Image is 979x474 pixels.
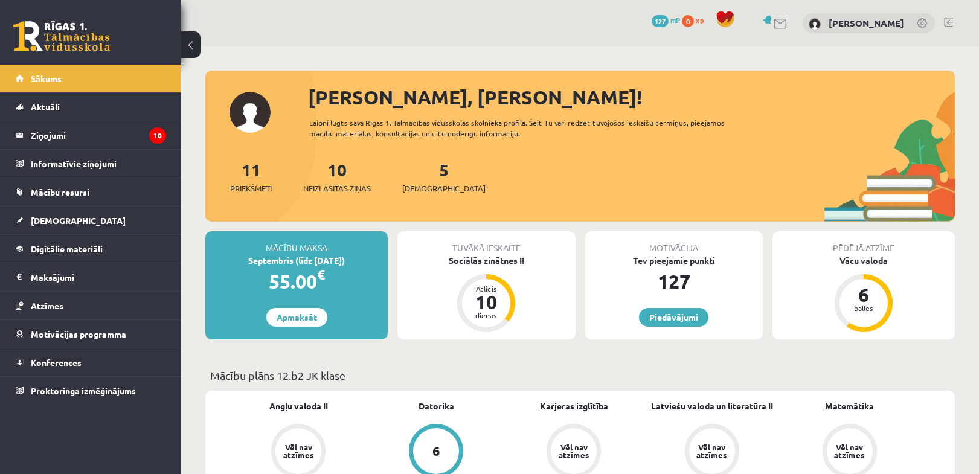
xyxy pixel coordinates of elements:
div: Tev pieejamie punkti [585,254,763,267]
a: Aktuāli [16,93,166,121]
span: [DEMOGRAPHIC_DATA] [31,215,126,226]
img: Artjoms Miļčs [809,18,821,30]
span: Aktuāli [31,101,60,112]
p: Mācību plāns 12.b2 JK klase [210,367,950,383]
legend: Maksājumi [31,263,166,291]
span: Neizlasītās ziņas [303,182,371,194]
i: 10 [149,127,166,144]
div: Vēl nav atzīmes [281,443,315,459]
a: 127 mP [652,15,680,25]
a: Ziņojumi10 [16,121,166,149]
div: Vēl nav atzīmes [695,443,729,459]
a: 10Neizlasītās ziņas [303,159,371,194]
div: Vācu valoda [772,254,955,267]
div: 10 [468,292,504,312]
span: € [317,266,325,283]
a: [DEMOGRAPHIC_DATA] [16,207,166,234]
a: Informatīvie ziņojumi [16,150,166,178]
div: 55.00 [205,267,388,296]
a: Mācību resursi [16,178,166,206]
a: 0 xp [682,15,710,25]
a: Sākums [16,65,166,92]
span: Priekšmeti [230,182,272,194]
a: 5[DEMOGRAPHIC_DATA] [402,159,486,194]
div: Pēdējā atzīme [772,231,955,254]
div: Tuvākā ieskaite [397,231,575,254]
legend: Ziņojumi [31,121,166,149]
a: Motivācijas programma [16,320,166,348]
span: Atzīmes [31,300,63,311]
div: Laipni lūgts savā Rīgas 1. Tālmācības vidusskolas skolnieka profilā. Šeit Tu vari redzēt tuvojošo... [309,117,759,139]
div: 127 [585,267,763,296]
a: [PERSON_NAME] [829,17,904,29]
span: Digitālie materiāli [31,243,103,254]
span: [DEMOGRAPHIC_DATA] [402,182,486,194]
span: Proktoringa izmēģinājums [31,385,136,396]
legend: Informatīvie ziņojumi [31,150,166,178]
a: Konferences [16,348,166,376]
span: Konferences [31,357,82,368]
a: Karjeras izglītība [540,400,608,412]
a: Latviešu valoda un literatūra II [651,400,773,412]
div: balles [846,304,882,312]
span: 0 [682,15,694,27]
a: Apmaksāt [266,308,327,327]
div: Motivācija [585,231,763,254]
a: Atzīmes [16,292,166,319]
span: 127 [652,15,669,27]
a: Datorika [419,400,454,412]
div: Atlicis [468,285,504,292]
a: Rīgas 1. Tālmācības vidusskola [13,21,110,51]
div: 6 [846,285,882,304]
a: Matemātika [825,400,874,412]
span: xp [696,15,704,25]
a: Maksājumi [16,263,166,291]
div: Mācību maksa [205,231,388,254]
a: Vācu valoda 6 balles [772,254,955,334]
a: Proktoringa izmēģinājums [16,377,166,405]
a: 11Priekšmeti [230,159,272,194]
div: [PERSON_NAME], [PERSON_NAME]! [308,83,955,112]
span: Sākums [31,73,62,84]
div: Septembris (līdz [DATE]) [205,254,388,267]
span: Mācību resursi [31,187,89,197]
div: Sociālās zinātnes II [397,254,575,267]
a: Sociālās zinātnes II Atlicis 10 dienas [397,254,575,334]
a: Angļu valoda II [269,400,328,412]
div: Vēl nav atzīmes [557,443,591,459]
div: Vēl nav atzīmes [833,443,867,459]
div: 6 [432,444,440,458]
a: Piedāvājumi [639,308,708,327]
span: Motivācijas programma [31,328,126,339]
span: mP [670,15,680,25]
a: Digitālie materiāli [16,235,166,263]
div: dienas [468,312,504,319]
